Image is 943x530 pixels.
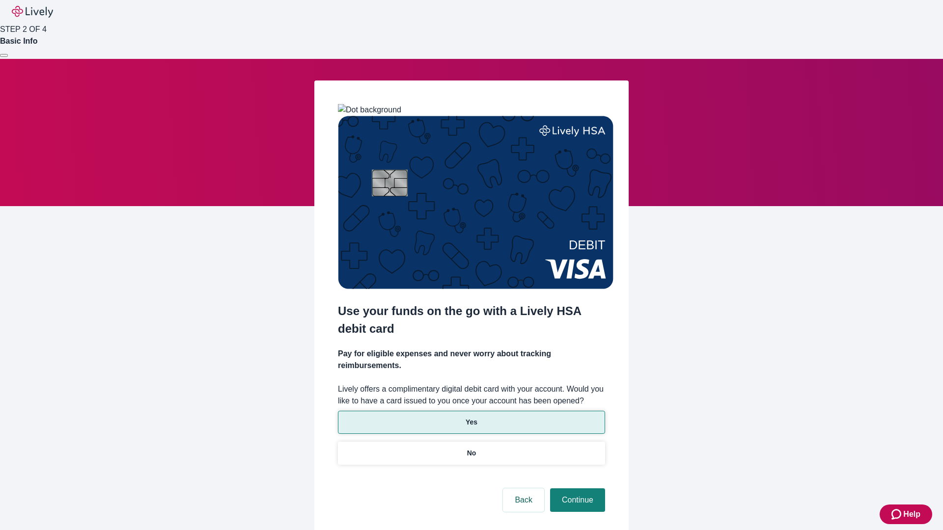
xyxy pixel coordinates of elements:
[467,448,476,458] p: No
[891,508,903,520] svg: Zendesk support icon
[12,6,53,18] img: Lively
[338,104,401,116] img: Dot background
[903,508,920,520] span: Help
[880,504,932,524] button: Zendesk support iconHelp
[503,488,544,512] button: Back
[338,302,605,338] h2: Use your funds on the go with a Lively HSA debit card
[338,116,613,289] img: Debit card
[338,383,605,407] label: Lively offers a complimentary digital debit card with your account. Would you like to have a card...
[550,488,605,512] button: Continue
[338,442,605,465] button: No
[466,417,477,427] p: Yes
[338,348,605,371] h4: Pay for eligible expenses and never worry about tracking reimbursements.
[338,411,605,434] button: Yes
